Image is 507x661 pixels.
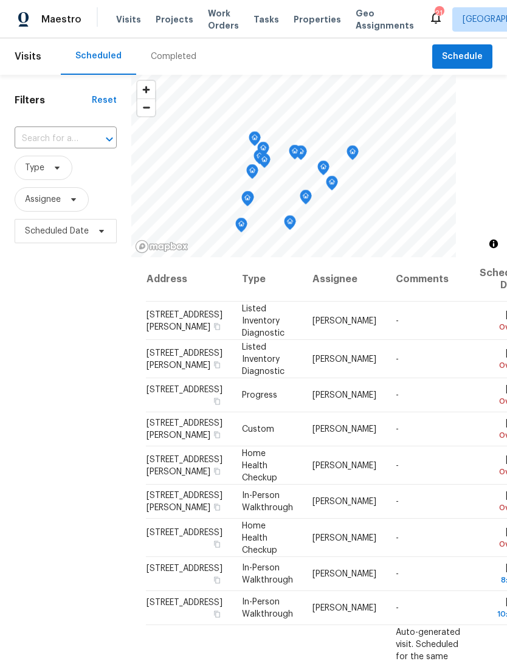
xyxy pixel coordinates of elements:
th: Assignee [303,257,386,302]
div: Map marker [258,153,271,172]
span: - [396,316,399,325]
div: Map marker [347,145,359,164]
button: Copy Address [212,359,222,370]
span: Scheduled Date [25,225,89,237]
span: Maestro [41,13,81,26]
button: Copy Address [212,320,222,331]
div: Map marker [284,215,296,234]
button: Toggle attribution [486,237,501,251]
button: Copy Address [212,575,222,586]
div: Map marker [257,142,269,161]
div: 21 [435,7,443,19]
th: Comments [386,257,470,302]
span: - [396,461,399,469]
span: [PERSON_NAME] [312,391,376,400]
button: Copy Address [212,502,222,513]
span: In-Person Walkthrough [242,598,293,618]
span: Visits [116,13,141,26]
div: Map marker [317,161,329,179]
span: [STREET_ADDRESS][PERSON_NAME] [147,348,222,369]
div: Map marker [253,150,266,168]
span: Geo Assignments [356,7,414,32]
span: Visits [15,43,41,70]
h1: Filters [15,94,92,106]
span: In-Person Walkthrough [242,564,293,584]
span: [STREET_ADDRESS] [147,528,222,536]
span: Projects [156,13,193,26]
span: - [396,533,399,542]
span: [STREET_ADDRESS][PERSON_NAME] [147,455,222,476]
span: - [396,604,399,612]
span: - [396,355,399,363]
div: Map marker [289,145,301,164]
span: [STREET_ADDRESS] [147,386,222,394]
span: - [396,570,399,578]
button: Copy Address [212,465,222,476]
div: Map marker [241,192,253,210]
span: Toggle attribution [490,237,497,251]
span: Listed Inventory Diagnostic [242,342,285,375]
span: In-Person Walkthrough [242,491,293,512]
button: Copy Address [212,538,222,549]
th: Type [232,257,303,302]
span: Progress [242,391,277,400]
th: Address [146,257,232,302]
button: Schedule [432,44,492,69]
span: [STREET_ADDRESS][PERSON_NAME] [147,491,222,512]
span: [STREET_ADDRESS][PERSON_NAME] [147,310,222,331]
span: Home Health Checkup [242,521,277,554]
div: Completed [151,50,196,63]
span: [PERSON_NAME] [312,533,376,542]
span: Custom [242,425,274,434]
button: Open [101,131,118,148]
div: Map marker [242,191,254,210]
span: [PERSON_NAME] [312,355,376,363]
div: Map marker [235,218,247,237]
button: Copy Address [212,396,222,407]
button: Zoom out [137,99,155,116]
div: Reset [92,94,117,106]
span: [STREET_ADDRESS] [147,598,222,607]
div: Map marker [326,176,338,195]
div: Map marker [300,190,312,209]
span: Home Health Checkup [242,449,277,482]
span: [PERSON_NAME] [312,497,376,506]
span: Properties [294,13,341,26]
span: [STREET_ADDRESS] [147,564,222,573]
span: - [396,497,399,506]
span: Assignee [25,193,61,206]
span: Work Orders [208,7,239,32]
span: [STREET_ADDRESS][PERSON_NAME] [147,419,222,440]
span: - [396,425,399,434]
button: Copy Address [212,609,222,620]
span: Schedule [442,49,483,64]
span: [PERSON_NAME] [312,570,376,578]
span: [PERSON_NAME] [312,425,376,434]
div: Scheduled [75,50,122,62]
button: Zoom in [137,81,155,99]
div: Map marker [249,131,261,150]
div: Map marker [295,145,307,164]
canvas: Map [131,75,456,257]
span: [PERSON_NAME] [312,316,376,325]
input: Search for an address... [15,130,83,148]
div: Map marker [246,164,258,183]
span: Tasks [253,15,279,24]
span: [PERSON_NAME] [312,604,376,612]
button: Copy Address [212,429,222,440]
a: Mapbox homepage [135,240,188,254]
span: - [396,391,399,400]
span: Type [25,162,44,174]
span: [PERSON_NAME] [312,461,376,469]
span: Listed Inventory Diagnostic [242,304,285,337]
